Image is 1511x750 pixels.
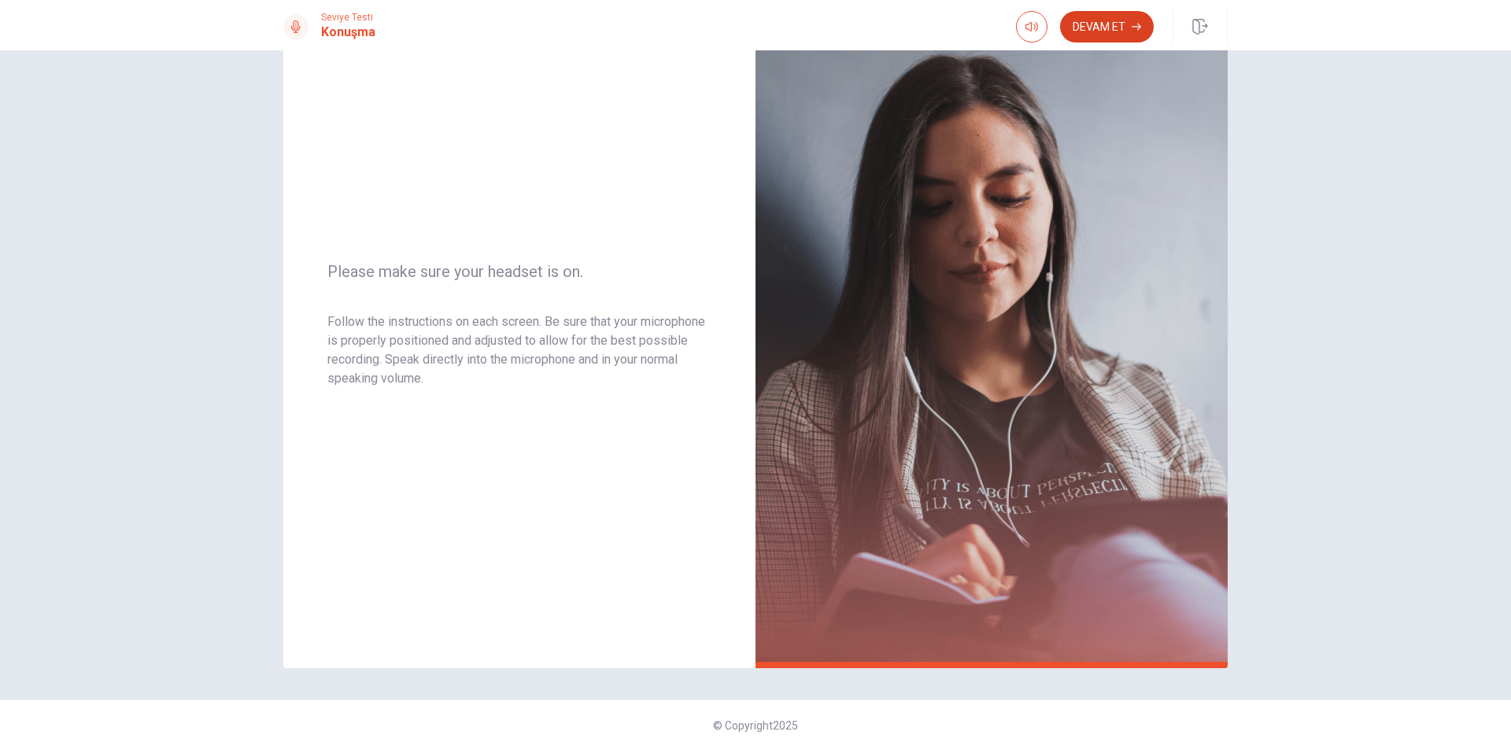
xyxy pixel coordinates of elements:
button: Devam Et [1060,11,1154,42]
span: Please make sure your headset is on. [327,262,711,281]
span: © Copyright 2025 [713,719,798,732]
p: Follow the instructions on each screen. Be sure that your microphone is properly positioned and a... [327,312,711,388]
h1: Konuşma [321,23,375,42]
span: Seviye Testi [321,12,375,23]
